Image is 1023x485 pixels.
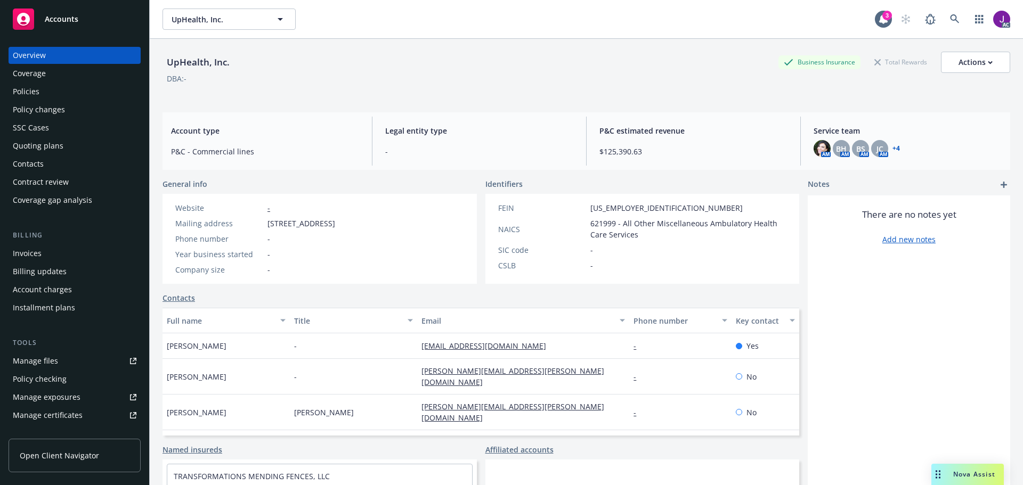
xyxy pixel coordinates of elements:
span: - [267,249,270,260]
a: Policy checking [9,371,141,388]
img: photo [814,140,831,157]
a: TRANSFORMATIONS MENDING FENCES, LLC [174,471,330,481]
span: General info [163,178,207,190]
div: Installment plans [13,299,75,316]
span: - [294,371,297,382]
div: Company size [175,264,263,275]
a: Report a Bug [920,9,941,30]
span: - [385,146,573,157]
div: Manage claims [13,425,67,442]
div: Total Rewards [869,55,932,69]
a: Manage claims [9,425,141,442]
a: SSC Cases [9,119,141,136]
button: Full name [163,308,290,333]
div: Title [294,315,401,326]
div: Drag to move [931,464,945,485]
a: - [267,203,270,213]
div: Policy checking [13,371,67,388]
a: Named insureds [163,444,222,455]
img: photo [993,11,1010,28]
button: UpHealth, Inc. [163,9,296,30]
span: [PERSON_NAME] [167,340,226,351]
div: Key contact [736,315,783,326]
a: Contract review [9,174,141,191]
a: Search [944,9,965,30]
div: Manage certificates [13,407,83,424]
div: Quoting plans [13,137,63,154]
div: Phone number [175,233,263,244]
button: Actions [941,52,1010,73]
div: Business Insurance [778,55,860,69]
a: - [634,341,645,351]
a: Switch app [969,9,990,30]
div: Coverage gap analysis [13,192,92,209]
div: Overview [13,47,46,64]
span: $125,390.63 [599,146,787,157]
a: Overview [9,47,141,64]
span: No [746,407,757,418]
span: Account type [171,125,359,136]
div: Policy changes [13,101,65,118]
span: - [267,264,270,275]
a: Add new notes [882,234,936,245]
a: Policies [9,83,141,100]
div: CSLB [498,260,586,271]
div: Full name [167,315,274,326]
span: Legal entity type [385,125,573,136]
span: Accounts [45,15,78,23]
a: Contacts [9,155,141,172]
span: Service team [814,125,1002,136]
span: - [590,260,593,271]
div: Invoices [13,245,42,262]
span: There are no notes yet [862,208,956,221]
a: Manage files [9,352,141,369]
button: Phone number [629,308,731,333]
div: Email [421,315,613,326]
button: Email [417,308,629,333]
a: Installment plans [9,299,141,316]
a: Billing updates [9,263,141,280]
span: - [294,340,297,351]
div: Policies [13,83,39,100]
div: Coverage [13,65,46,82]
div: UpHealth, Inc. [163,55,234,69]
div: Tools [9,338,141,348]
span: [US_EMPLOYER_IDENTIFICATION_NUMBER] [590,202,743,213]
a: Accounts [9,4,141,34]
span: BS [856,143,865,154]
a: Manage exposures [9,389,141,406]
span: JC [876,143,883,154]
span: [PERSON_NAME] [167,407,226,418]
span: UpHealth, Inc. [172,14,264,25]
div: Billing [9,230,141,241]
span: Identifiers [485,178,523,190]
a: Contacts [163,292,195,303]
span: Notes [808,178,830,191]
div: 3 [882,11,892,20]
div: FEIN [498,202,586,213]
button: Title [290,308,417,333]
div: Billing updates [13,263,67,280]
span: BH [836,143,847,154]
div: SIC code [498,244,586,256]
div: Actions [959,52,993,72]
a: Invoices [9,245,141,262]
a: Policy changes [9,101,141,118]
a: Affiliated accounts [485,444,554,455]
a: add [997,178,1010,191]
span: Yes [746,340,759,351]
a: [PERSON_NAME][EMAIL_ADDRESS][PERSON_NAME][DOMAIN_NAME] [421,366,604,387]
span: P&C - Commercial lines [171,146,359,157]
a: Account charges [9,281,141,298]
button: Key contact [732,308,799,333]
a: - [634,372,645,382]
span: Open Client Navigator [20,450,99,461]
a: Coverage [9,65,141,82]
div: Contract review [13,174,69,191]
a: Coverage gap analysis [9,192,141,209]
a: Manage certificates [9,407,141,424]
span: [PERSON_NAME] [294,407,354,418]
div: NAICS [498,224,586,235]
span: 621999 - All Other Miscellaneous Ambulatory Health Care Services [590,218,787,240]
a: - [634,407,645,417]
